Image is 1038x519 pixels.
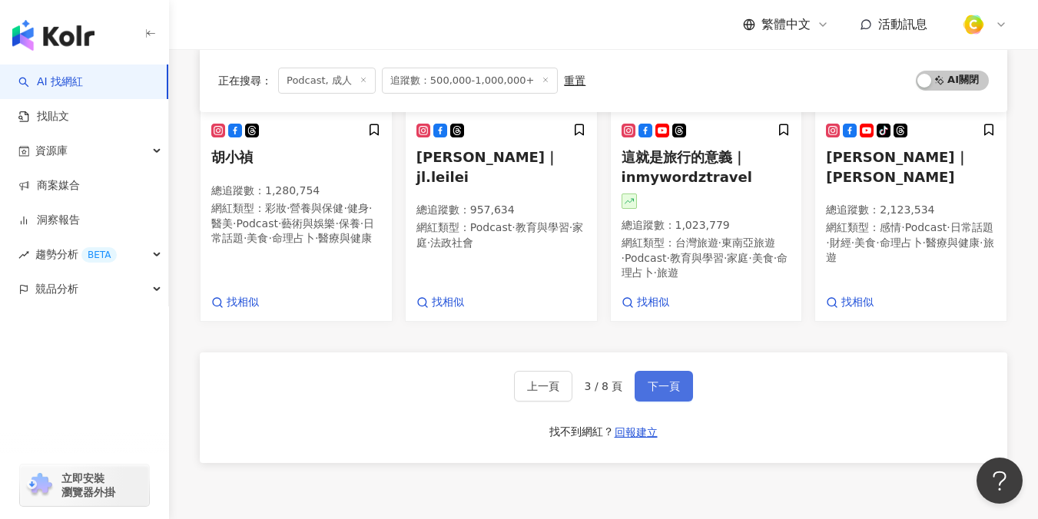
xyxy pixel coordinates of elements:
span: · [718,236,721,249]
button: 下一頁 [635,371,693,402]
span: 找相似 [227,295,259,310]
img: %E6%96%B9%E5%BD%A2%E7%B4%94.png [959,10,988,39]
span: 教育與學習 [516,221,569,233]
span: 營養與保健 [290,202,343,214]
span: 感情 [880,221,901,233]
span: · [369,202,372,214]
span: 趨勢分析 [35,237,117,272]
span: 家庭 [727,252,748,264]
span: 命理占卜 [272,232,315,244]
span: 資源庫 [35,134,68,168]
span: · [901,221,904,233]
a: chrome extension立即安裝 瀏覽器外掛 [20,464,149,506]
span: 繁體中文 [761,16,811,33]
span: · [287,202,290,214]
span: · [343,202,347,214]
a: 找貼文 [18,109,69,124]
span: 命理占卜 [880,236,923,249]
span: · [244,232,247,244]
span: 胡小禎 [211,149,253,165]
p: 總追蹤數 ： 2,123,534 [826,203,996,218]
span: 法政社會 [430,236,473,249]
span: · [826,236,829,249]
img: chrome extension [25,473,55,498]
p: 網紅類型 ： [622,236,791,281]
iframe: Help Scout Beacon - Open [977,458,1023,504]
span: · [360,217,363,230]
span: 美食 [752,252,774,264]
a: 洞察報告 [18,213,80,228]
span: · [923,236,926,249]
span: 財經 [830,236,851,249]
a: searchAI 找網紅 [18,74,83,90]
span: 美食 [247,232,268,244]
p: 總追蹤數 ： 957,634 [416,203,586,218]
span: · [748,252,751,264]
span: · [724,252,727,264]
p: 總追蹤數 ： 1,023,779 [622,218,791,233]
p: 總追蹤數 ： 1,280,754 [211,183,381,199]
span: · [980,236,983,249]
p: 網紅類型 ： [826,220,996,266]
span: · [315,232,318,244]
span: 醫療與健康 [318,232,372,244]
span: 找相似 [432,295,464,310]
span: 東南亞旅遊 [721,236,775,249]
span: · [512,221,515,233]
button: 回報建立 [614,420,658,445]
div: 重置 [564,74,585,87]
a: 找相似 [211,295,259,310]
img: logo [12,20,95,51]
span: 美食 [854,236,876,249]
a: 找相似 [416,295,464,310]
span: 正在搜尋 ： [218,74,272,87]
span: · [233,217,236,230]
span: · [654,266,657,279]
span: 活動訊息 [878,17,927,31]
p: 網紅類型 ： [211,201,381,246]
span: · [622,252,625,264]
span: 醫療與健康 [926,236,980,249]
span: 健身 [347,202,369,214]
span: Podcast [470,221,512,233]
span: Podcast [625,252,666,264]
span: 藝術與娛樂 [281,217,335,230]
span: 保養 [339,217,360,230]
span: [PERSON_NAME]｜jl.leilei [416,149,559,184]
span: 彩妝 [265,202,287,214]
div: 找不到網紅？ [549,425,614,440]
span: · [947,221,950,233]
span: 回報建立 [615,426,658,438]
span: 找相似 [841,295,874,310]
span: 這就是旅行的意義｜inmywordztravel [622,149,752,184]
span: 旅遊 [657,266,678,279]
span: · [876,236,879,249]
a: 商案媒合 [18,178,80,193]
span: 下一頁 [648,380,680,392]
span: 教育與學習 [670,252,724,264]
span: 3 / 8 頁 [585,380,623,392]
span: Podcast [236,217,277,230]
span: [PERSON_NAME]｜[PERSON_NAME] [826,149,968,184]
a: 找相似 [826,295,874,310]
span: · [335,217,338,230]
span: 上一頁 [527,380,559,392]
span: 醫美 [211,217,233,230]
a: 找相似 [622,295,669,310]
span: 日常話題 [950,221,993,233]
span: · [268,232,271,244]
span: · [278,217,281,230]
span: · [774,252,777,264]
span: 追蹤數：500,000-1,000,000+ [382,68,559,94]
span: 家庭 [416,221,583,249]
span: Podcast [905,221,947,233]
span: · [569,221,572,233]
span: 競品分析 [35,272,78,306]
span: Podcast, 成人 [278,68,376,94]
span: · [666,252,669,264]
span: rise [18,250,29,260]
p: 網紅類型 ： [416,220,586,250]
button: 上一頁 [514,371,572,402]
div: BETA [81,247,117,263]
span: · [427,236,430,249]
